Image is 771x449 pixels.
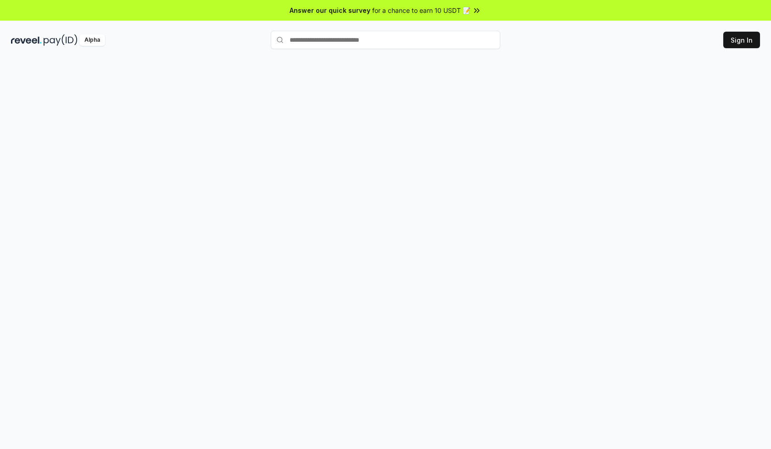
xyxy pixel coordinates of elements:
[372,6,470,15] span: for a chance to earn 10 USDT 📝
[79,34,105,46] div: Alpha
[44,34,78,46] img: pay_id
[723,32,760,48] button: Sign In
[290,6,370,15] span: Answer our quick survey
[11,34,42,46] img: reveel_dark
